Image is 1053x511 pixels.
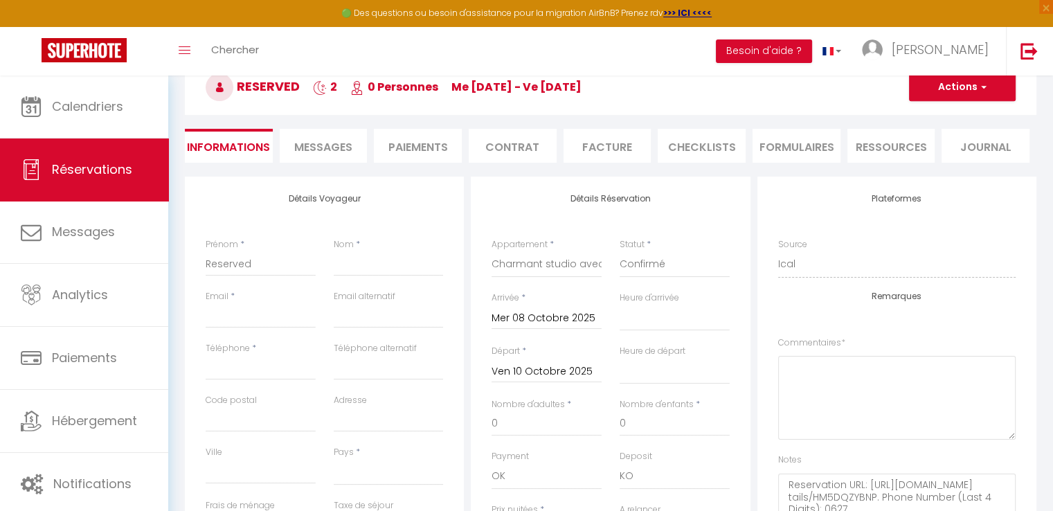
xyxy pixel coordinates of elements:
[778,337,845,350] label: Commentaires
[206,78,300,95] span: Reserved
[620,292,679,305] label: Heure d'arrivée
[206,394,257,407] label: Code postal
[658,129,746,163] li: CHECKLISTS
[52,161,132,178] span: Réservations
[451,79,582,95] span: me [DATE] - ve [DATE]
[334,394,367,407] label: Adresse
[492,345,520,358] label: Départ
[492,238,548,251] label: Appartement
[620,450,652,463] label: Deposit
[334,342,417,355] label: Téléphone alternatif
[1020,42,1038,60] img: logout
[892,41,989,58] span: [PERSON_NAME]
[294,139,352,155] span: Messages
[847,129,935,163] li: Ressources
[206,446,222,459] label: Ville
[52,349,117,366] span: Paiements
[52,223,115,240] span: Messages
[942,129,1029,163] li: Journal
[206,290,228,303] label: Email
[334,446,354,459] label: Pays
[206,238,238,251] label: Prénom
[909,73,1016,101] button: Actions
[52,98,123,115] span: Calendriers
[201,27,269,75] a: Chercher
[564,129,651,163] li: Facture
[334,290,395,303] label: Email alternatif
[620,238,645,251] label: Statut
[492,194,729,204] h4: Détails Réservation
[52,412,137,429] span: Hébergement
[374,129,462,163] li: Paiements
[334,238,354,251] label: Nom
[42,38,127,62] img: Super Booking
[620,398,694,411] label: Nombre d'enfants
[778,454,802,467] label: Notes
[211,42,259,57] span: Chercher
[852,27,1006,75] a: ... [PERSON_NAME]
[53,475,132,492] span: Notifications
[862,39,883,60] img: ...
[350,79,438,95] span: 0 Personnes
[620,345,685,358] label: Heure de départ
[492,292,519,305] label: Arrivée
[778,194,1016,204] h4: Plateformes
[206,342,250,355] label: Téléphone
[663,7,712,19] a: >>> ICI <<<<
[206,194,443,204] h4: Détails Voyageur
[469,129,557,163] li: Contrat
[716,39,812,63] button: Besoin d'aide ?
[52,286,108,303] span: Analytics
[753,129,840,163] li: FORMULAIRES
[185,129,273,163] li: Informations
[492,450,529,463] label: Payment
[778,238,807,251] label: Source
[778,292,1016,301] h4: Remarques
[313,79,337,95] span: 2
[492,398,565,411] label: Nombre d'adultes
